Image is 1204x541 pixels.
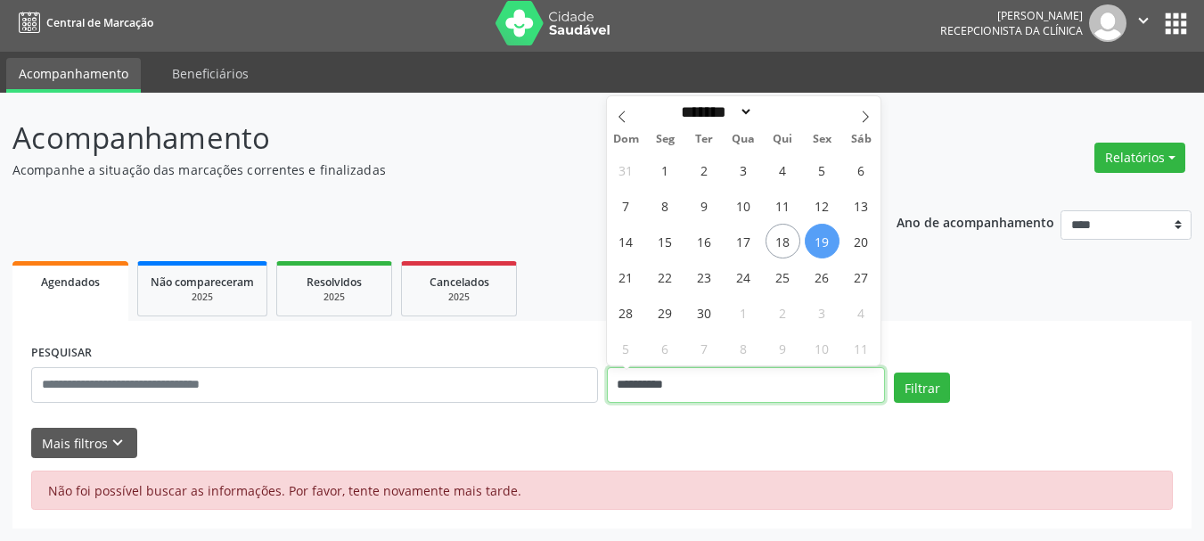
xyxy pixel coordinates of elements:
[609,152,643,187] span: Agosto 31, 2025
[726,295,761,330] span: Outubro 1, 2025
[648,259,683,294] span: Setembro 22, 2025
[31,471,1173,510] div: Não foi possível buscar as informações. Por favor, tente novamente mais tarde.
[687,152,722,187] span: Setembro 2, 2025
[687,295,722,330] span: Setembro 30, 2025
[940,23,1083,38] span: Recepcionista da clínica
[687,188,722,223] span: Setembro 9, 2025
[648,295,683,330] span: Setembro 29, 2025
[1134,11,1153,30] i: 
[766,152,800,187] span: Setembro 4, 2025
[609,331,643,365] span: Outubro 5, 2025
[6,58,141,93] a: Acompanhamento
[151,291,254,304] div: 2025
[108,433,127,453] i: keyboard_arrow_down
[430,275,489,290] span: Cancelados
[841,134,880,145] span: Sáb
[41,275,100,290] span: Agendados
[151,275,254,290] span: Não compareceram
[802,134,841,145] span: Sex
[609,188,643,223] span: Setembro 7, 2025
[12,116,838,160] p: Acompanhamento
[160,58,261,89] a: Beneficiários
[687,259,722,294] span: Setembro 23, 2025
[724,134,763,145] span: Qua
[805,188,840,223] span: Setembro 12, 2025
[844,224,879,258] span: Setembro 20, 2025
[766,295,800,330] span: Outubro 2, 2025
[726,259,761,294] span: Setembro 24, 2025
[894,373,950,403] button: Filtrar
[648,188,683,223] span: Setembro 8, 2025
[763,134,802,145] span: Qui
[844,152,879,187] span: Setembro 6, 2025
[1160,8,1192,39] button: apps
[1094,143,1185,173] button: Relatórios
[609,224,643,258] span: Setembro 14, 2025
[687,331,722,365] span: Outubro 7, 2025
[805,152,840,187] span: Setembro 5, 2025
[753,102,812,121] input: Year
[648,152,683,187] span: Setembro 1, 2025
[31,340,92,367] label: PESQUISAR
[897,210,1054,233] p: Ano de acompanhamento
[31,428,137,459] button: Mais filtroskeyboard_arrow_down
[766,188,800,223] span: Setembro 11, 2025
[805,331,840,365] span: Outubro 10, 2025
[607,134,646,145] span: Dom
[766,224,800,258] span: Setembro 18, 2025
[844,188,879,223] span: Setembro 13, 2025
[648,331,683,365] span: Outubro 6, 2025
[290,291,379,304] div: 2025
[844,295,879,330] span: Outubro 4, 2025
[726,152,761,187] span: Setembro 3, 2025
[805,295,840,330] span: Outubro 3, 2025
[687,224,722,258] span: Setembro 16, 2025
[12,8,153,37] a: Central de Marcação
[46,15,153,30] span: Central de Marcação
[684,134,724,145] span: Ter
[805,224,840,258] span: Setembro 19, 2025
[766,259,800,294] span: Setembro 25, 2025
[12,160,838,179] p: Acompanhe a situação das marcações correntes e finalizadas
[414,291,504,304] div: 2025
[940,8,1083,23] div: [PERSON_NAME]
[307,275,362,290] span: Resolvidos
[726,331,761,365] span: Outubro 8, 2025
[1126,4,1160,42] button: 
[726,224,761,258] span: Setembro 17, 2025
[844,331,879,365] span: Outubro 11, 2025
[1089,4,1126,42] img: img
[844,259,879,294] span: Setembro 27, 2025
[805,259,840,294] span: Setembro 26, 2025
[609,259,643,294] span: Setembro 21, 2025
[726,188,761,223] span: Setembro 10, 2025
[645,134,684,145] span: Seg
[766,331,800,365] span: Outubro 9, 2025
[676,102,754,121] select: Month
[609,295,643,330] span: Setembro 28, 2025
[648,224,683,258] span: Setembro 15, 2025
